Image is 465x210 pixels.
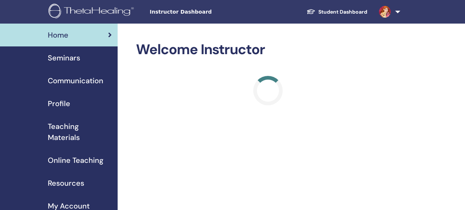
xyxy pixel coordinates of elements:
[301,5,373,19] a: Student Dashboard
[379,6,391,18] img: default.jpg
[48,98,70,109] span: Profile
[48,52,80,63] span: Seminars
[48,75,103,86] span: Communication
[48,121,112,143] span: Teaching Materials
[48,29,68,41] span: Home
[48,155,103,166] span: Online Teaching
[48,178,84,189] span: Resources
[307,8,315,15] img: graduation-cap-white.svg
[150,8,260,16] span: Instructor Dashboard
[49,4,136,20] img: logo.png
[136,41,400,58] h2: Welcome Instructor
